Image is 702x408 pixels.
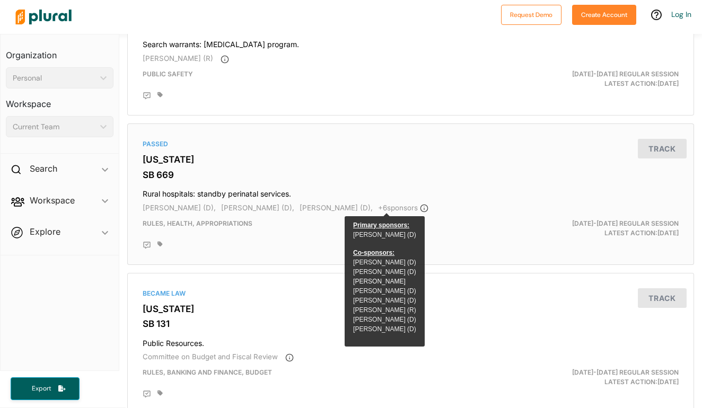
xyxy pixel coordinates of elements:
span: Co-sponsors: [353,249,394,256]
h3: [US_STATE] [143,154,679,165]
div: Latest Action: [DATE] [503,219,687,238]
div: Add tags [157,390,163,396]
a: Log In [671,10,691,19]
button: Track [638,288,687,308]
span: [DATE]-[DATE] Regular Session [572,219,679,227]
button: Create Account [572,5,636,25]
div: Add Position Statement [143,92,151,100]
h2: Search [30,163,57,174]
div: Add tags [157,241,163,247]
a: [PERSON_NAME] (R) [353,306,416,314]
a: [PERSON_NAME] (D) [353,268,416,276]
div: Latest Action: [DATE] [503,368,687,387]
div: Personal [13,73,96,84]
span: [PERSON_NAME] (R) [143,54,213,63]
h4: Search warrants: [MEDICAL_DATA] program. [143,35,679,49]
span: [PERSON_NAME] (D), [143,203,216,212]
span: [PERSON_NAME] (D), [300,203,373,212]
span: Rules, Health, Appropriations [143,219,252,227]
h3: [US_STATE] [143,304,679,314]
a: [PERSON_NAME] (D) [353,297,416,304]
li: [PERSON_NAME] [353,277,416,286]
a: [PERSON_NAME] (D) [353,287,416,295]
span: Public Safety [143,70,193,78]
button: Export [11,377,80,400]
span: Primary sponsors: [353,221,409,229]
div: Current Team [13,121,96,132]
a: Request Demo [501,8,561,20]
a: [PERSON_NAME] (D) [353,259,416,266]
div: Latest Action: [DATE] [503,69,687,88]
span: [DATE]-[DATE] Regular Session [572,70,679,78]
h3: Organization [6,40,113,63]
div: Add Position Statement [143,241,151,250]
span: Export [24,384,58,393]
span: Committee on Budget and Fiscal Review [143,352,278,361]
a: [PERSON_NAME] (D) [353,316,416,323]
span: Rules, Banking and Finance, Budget [143,368,272,376]
div: Passed [143,139,679,149]
div: Add Position Statement [143,390,151,398]
h3: SB 131 [143,318,679,329]
button: Request Demo [501,5,561,25]
div: Add tags [157,92,163,98]
h4: Rural hospitals: standby perinatal services. [143,184,679,199]
h3: Workspace [6,88,113,112]
span: [DATE]-[DATE] Regular Session [572,368,679,376]
h3: SB 669 [143,170,679,180]
a: Create Account [572,8,636,20]
span: + 6 sponsor s [378,203,428,212]
a: [PERSON_NAME] (D) [353,231,416,238]
div: Became Law [143,289,679,298]
a: [PERSON_NAME] (D) [353,325,416,333]
span: [PERSON_NAME] (D), [221,203,294,212]
button: Track [638,139,687,158]
h4: Public Resources. [143,334,679,348]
